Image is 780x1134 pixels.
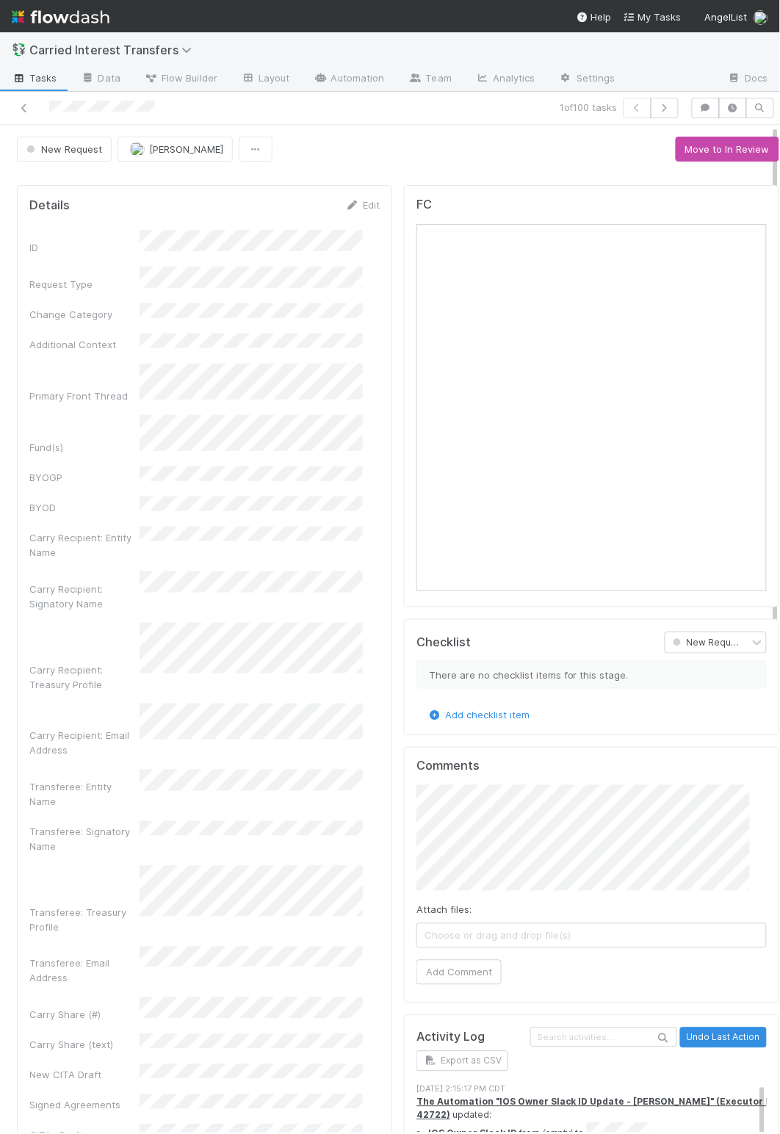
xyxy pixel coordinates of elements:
[29,500,140,515] div: BYOD
[144,71,217,85] span: Flow Builder
[705,11,748,23] span: AngelList
[560,100,618,115] span: 1 of 100 tasks
[29,530,140,560] div: Carry Recipient: Entity Name
[17,137,112,162] button: New Request
[416,661,767,689] div: There are no checklist items for this stage.
[624,10,682,24] a: My Tasks
[416,198,432,212] h5: FC
[12,43,26,56] span: 💱
[29,662,140,692] div: Carry Recipient: Treasury Profile
[577,10,612,24] div: Help
[29,440,140,455] div: Fund(s)
[24,143,102,155] span: New Request
[229,68,302,91] a: Layout
[29,43,199,57] span: Carried Interest Transfers
[29,956,140,986] div: Transferee: Email Address
[118,137,233,162] button: [PERSON_NAME]
[716,68,780,91] a: Docs
[29,906,140,935] div: Transferee: Treasury Profile
[754,10,768,25] img: avatar_93b89fca-d03a-423a-b274-3dd03f0a621f.png
[149,143,223,155] span: [PERSON_NAME]
[302,68,397,91] a: Automation
[416,759,767,774] h5: Comments
[547,68,627,91] a: Settings
[29,389,140,403] div: Primary Front Thread
[416,1097,779,1121] a: The Automation "IOS Owner Slack ID Update - [PERSON_NAME]" (Executor ID: 42722)
[29,825,140,854] div: Transferee: Signatory Name
[29,1098,140,1113] div: Signed Agreements
[676,137,779,162] button: Move to In Review
[530,1028,677,1047] input: Search activities...
[29,198,70,213] h5: Details
[29,337,140,352] div: Additional Context
[29,307,140,322] div: Change Category
[29,729,140,758] div: Carry Recipient: Email Address
[624,11,682,23] span: My Tasks
[463,68,547,91] a: Analytics
[29,780,140,809] div: Transferee: Entity Name
[680,1028,767,1048] button: Undo Last Action
[397,68,463,91] a: Team
[416,635,471,650] h5: Checklist
[130,142,145,156] img: avatar_93b89fca-d03a-423a-b274-3dd03f0a621f.png
[69,68,132,91] a: Data
[416,960,502,985] button: Add Comment
[29,240,140,255] div: ID
[345,199,380,211] a: Edit
[29,1068,140,1083] div: New CITA Draft
[29,277,140,292] div: Request Type
[417,924,766,947] span: Choose or drag and drop file(s)
[416,903,472,917] label: Attach files:
[12,4,109,29] img: logo-inverted-e16ddd16eac7371096b0.svg
[132,68,229,91] a: Flow Builder
[12,71,57,85] span: Tasks
[29,470,140,485] div: BYOGP
[29,1038,140,1052] div: Carry Share (text)
[427,709,530,721] a: Add checklist item
[29,1008,140,1022] div: Carry Share (#)
[670,638,745,649] span: New Request
[29,582,140,611] div: Carry Recipient: Signatory Name
[416,1030,527,1045] h5: Activity Log
[416,1051,508,1072] button: Export as CSV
